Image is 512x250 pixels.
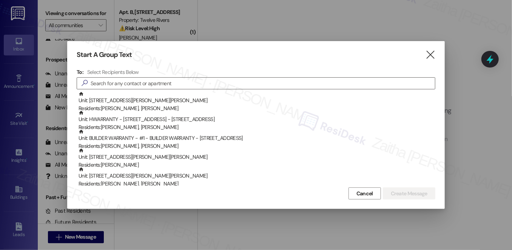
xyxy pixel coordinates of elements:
h3: Start A Group Text [77,51,132,59]
div: Unit: [STREET_ADDRESS][PERSON_NAME][PERSON_NAME]Residents:[PERSON_NAME], [PERSON_NAME] [77,167,435,186]
input: Search for any contact or apartment [91,78,435,89]
i:  [79,79,91,87]
span: Create Message [391,190,427,198]
span: Cancel [356,190,373,198]
div: Unit: BUILDER WARRANTY - #1 - BUILDER WARRANTY - [STREET_ADDRESS] [79,129,435,150]
h4: Select Recipients Below [87,69,139,75]
div: Unit: [STREET_ADDRESS][PERSON_NAME][PERSON_NAME] [79,91,435,113]
button: Cancel [349,187,381,199]
div: Unit: HWARRANTY - [STREET_ADDRESS] - [STREET_ADDRESS]Residents:[PERSON_NAME], [PERSON_NAME] [77,110,435,129]
div: Residents: [PERSON_NAME] [79,161,435,169]
div: Unit: HWARRANTY - [STREET_ADDRESS] - [STREET_ADDRESS] [79,110,435,132]
div: Unit: [STREET_ADDRESS][PERSON_NAME][PERSON_NAME] [79,148,435,169]
button: Create Message [383,187,435,199]
div: Residents: [PERSON_NAME], [PERSON_NAME] [79,180,435,188]
i:  [425,51,435,59]
div: Residents: [PERSON_NAME], [PERSON_NAME] [79,104,435,112]
div: Unit: BUILDER WARRANTY - #1 - BUILDER WARRANTY - [STREET_ADDRESS]Residents:[PERSON_NAME], [PERSON... [77,129,435,148]
div: Residents: [PERSON_NAME], [PERSON_NAME] [79,142,435,150]
h3: To: [77,69,83,75]
div: Unit: [STREET_ADDRESS][PERSON_NAME][PERSON_NAME]Residents:[PERSON_NAME], [PERSON_NAME] [77,91,435,110]
div: Unit: [STREET_ADDRESS][PERSON_NAME][PERSON_NAME] [79,167,435,188]
div: Unit: [STREET_ADDRESS][PERSON_NAME][PERSON_NAME]Residents:[PERSON_NAME] [77,148,435,167]
div: Residents: [PERSON_NAME], [PERSON_NAME] [79,123,435,131]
